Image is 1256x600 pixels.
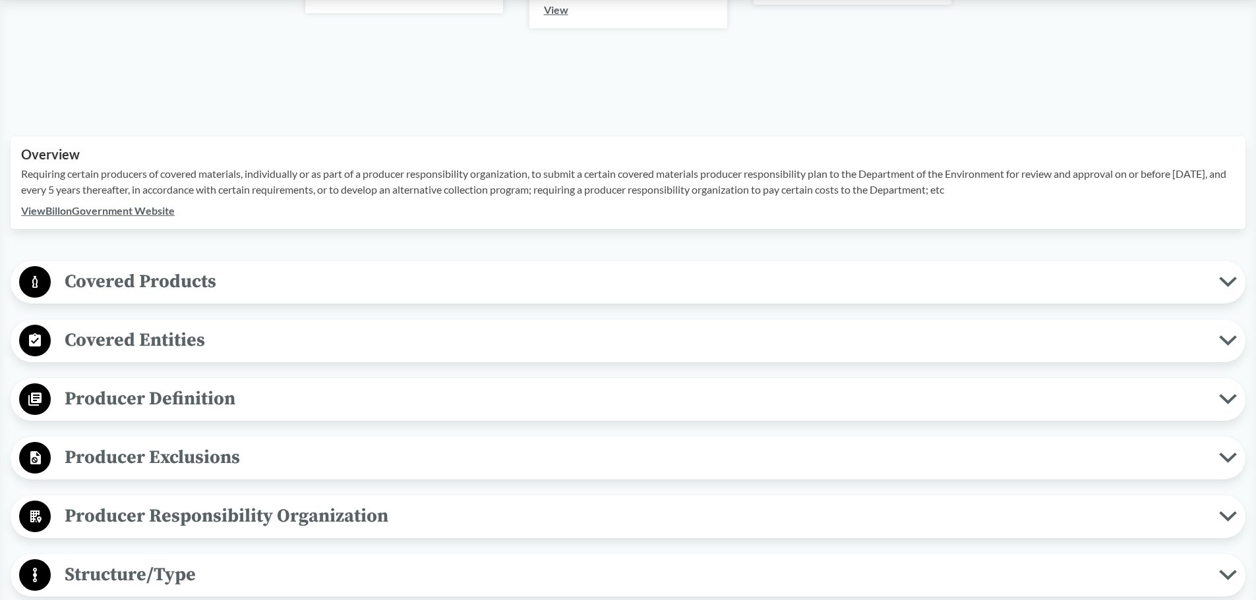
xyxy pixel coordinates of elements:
[15,441,1241,475] button: Producer Exclusions
[51,384,1219,414] span: Producer Definition
[51,501,1219,531] span: Producer Responsibility Organization
[15,265,1241,299] button: Covered Products
[21,204,175,217] a: ViewBillonGovernment Website
[51,325,1219,355] span: Covered Entities
[15,559,1241,592] button: Structure/Type
[21,147,1235,162] h2: Overview
[544,3,568,16] a: View
[51,267,1219,296] span: Covered Products
[51,443,1219,472] span: Producer Exclusions
[15,324,1241,358] button: Covered Entities
[15,383,1241,416] button: Producer Definition
[51,560,1219,589] span: Structure/Type
[15,500,1241,533] button: Producer Responsibility Organization
[21,166,1235,198] p: Requiring certain producers of covered materials, individually or as part of a producer responsib...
